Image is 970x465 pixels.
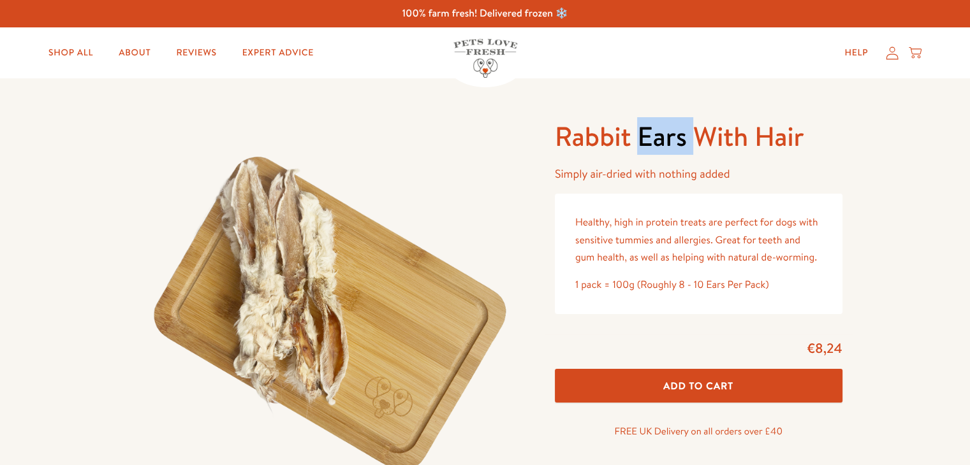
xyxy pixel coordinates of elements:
span: €8,24 [807,339,842,357]
img: Pets Love Fresh [453,39,517,78]
h1: Rabbit Ears With Hair [555,119,842,154]
a: Help [834,40,878,66]
p: FREE UK Delivery on all orders over £40 [555,423,842,440]
a: Expert Advice [232,40,324,66]
p: Healthy, high in protein treats are perfect for dogs with sensitive tummies and allergies. Great ... [575,214,822,266]
span: Add To Cart [663,379,733,392]
a: Shop All [38,40,103,66]
div: 1 pack = 100g (Roughly 8 - 10 Ears Per Pack) [575,276,822,294]
a: Reviews [166,40,226,66]
p: Simply air-dried with nothing added [555,164,842,184]
a: About [108,40,161,66]
button: Add To Cart [555,369,842,403]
